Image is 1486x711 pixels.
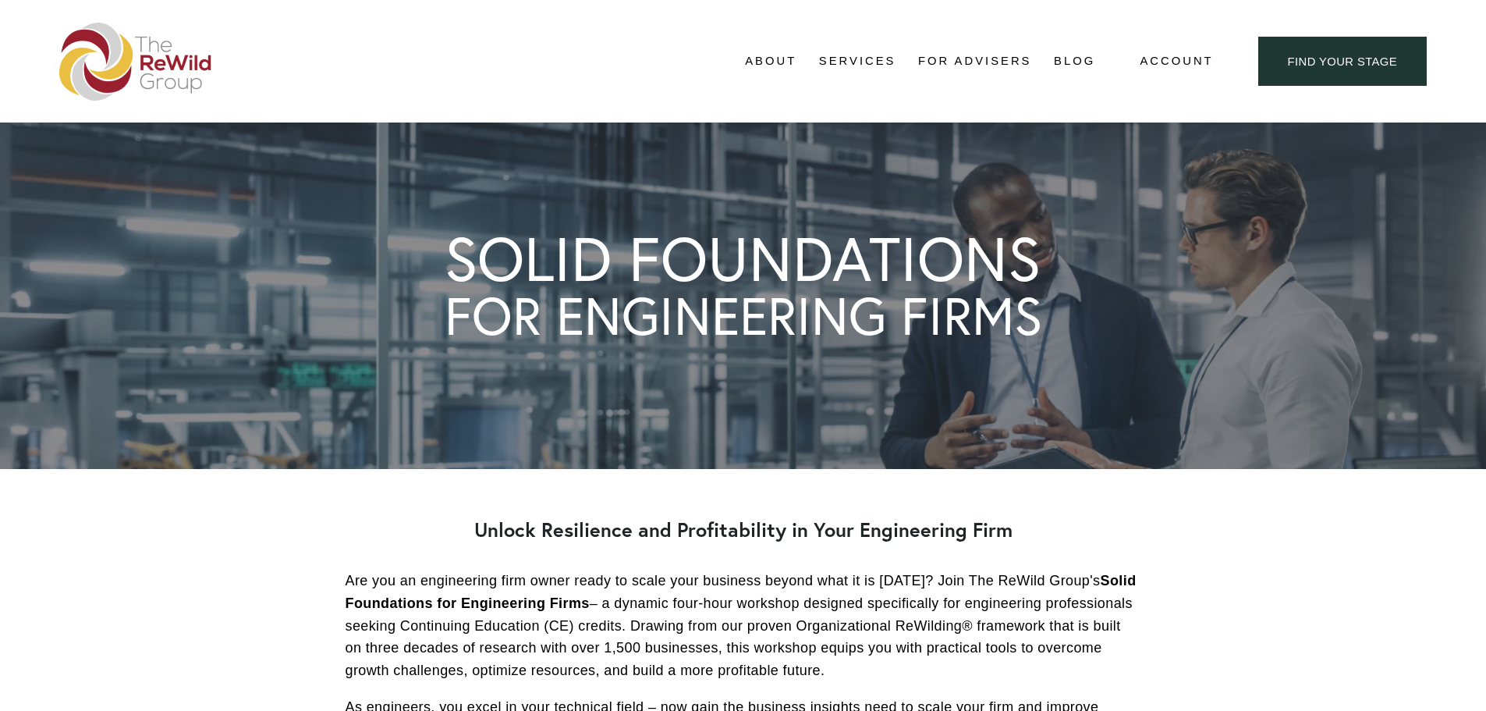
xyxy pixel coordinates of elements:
img: The ReWild Group [59,23,212,101]
h1: SOLID FOUNDATIONS [445,228,1041,289]
a: find your stage [1258,37,1427,86]
a: For Advisers [918,50,1031,73]
a: Blog [1054,50,1095,73]
strong: Solid Foundations for Engineering Firms [346,573,1140,611]
h1: FOR ENGINEERING FIRMS [445,290,1042,342]
a: folder dropdown [819,50,896,73]
a: Account [1140,51,1213,72]
span: About [745,51,796,72]
a: folder dropdown [745,50,796,73]
p: Are you an engineering firm owner ready to scale your business beyond what it is [DATE]? Join The... [346,570,1141,682]
strong: Unlock Resilience and Profitability in Your Engineering Firm [474,517,1013,542]
span: Services [819,51,896,72]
